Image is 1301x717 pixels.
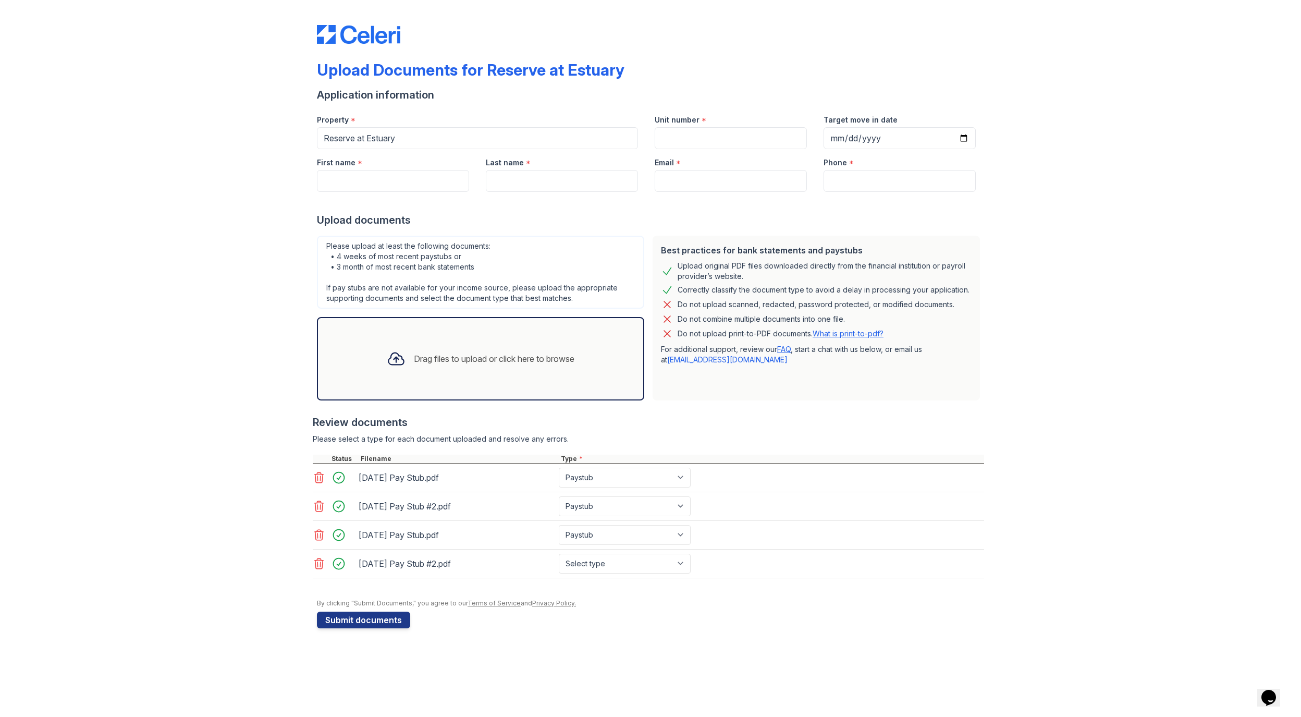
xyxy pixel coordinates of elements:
label: Target move in date [824,115,898,125]
a: FAQ [777,345,791,354]
a: What is print-to-pdf? [813,329,883,338]
img: CE_Logo_Blue-a8612792a0a2168367f1c8372b55b34899dd931a85d93a1a3d3e32e68fde9ad4.png [317,25,400,44]
div: Type [559,455,984,463]
a: Terms of Service [468,599,521,607]
div: Review documents [313,415,984,430]
div: Please upload at least the following documents: • 4 weeks of most recent paystubs or • 3 month of... [317,236,644,309]
div: [DATE] Pay Stub #2.pdf [359,498,555,515]
div: Best practices for bank statements and paystubs [661,244,972,257]
button: Submit documents [317,612,410,628]
div: Filename [359,455,559,463]
div: Do not upload scanned, redacted, password protected, or modified documents. [678,298,954,311]
label: Email [655,157,674,168]
div: Do not combine multiple documents into one file. [678,313,845,325]
p: For additional support, review our , start a chat with us below, or email us at [661,344,972,365]
div: [DATE] Pay Stub.pdf [359,469,555,486]
div: By clicking "Submit Documents," you agree to our and [317,599,984,607]
label: Phone [824,157,847,168]
label: Property [317,115,349,125]
a: Privacy Policy. [532,599,576,607]
label: Last name [486,157,524,168]
div: Drag files to upload or click here to browse [414,353,574,365]
div: Upload Documents for Reserve at Estuary [317,60,624,79]
div: Application information [317,88,984,102]
div: Please select a type for each document uploaded and resolve any errors. [313,434,984,444]
label: Unit number [655,115,699,125]
div: [DATE] Pay Stub.pdf [359,527,555,543]
div: Upload original PDF files downloaded directly from the financial institution or payroll provider’... [678,261,972,282]
div: Status [329,455,359,463]
div: [DATE] Pay Stub #2.pdf [359,555,555,572]
iframe: chat widget [1257,675,1291,707]
label: First name [317,157,355,168]
div: Correctly classify the document type to avoid a delay in processing your application. [678,284,969,296]
div: Upload documents [317,213,984,227]
p: Do not upload print-to-PDF documents. [678,329,883,339]
a: [EMAIL_ADDRESS][DOMAIN_NAME] [667,355,788,364]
